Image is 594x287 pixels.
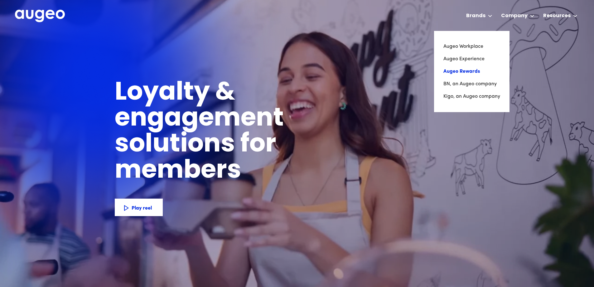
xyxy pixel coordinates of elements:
[15,10,65,22] img: Augeo's full logo in white.
[466,12,485,20] div: Brands
[501,12,528,20] div: Company
[443,65,500,78] a: Augeo Rewards
[15,10,65,23] a: home
[443,53,500,65] a: Augeo Experience
[434,31,509,112] nav: Brands
[443,40,500,53] a: Augeo Workplace
[543,12,571,20] div: Resources
[443,90,500,103] a: Kigo, an Augeo company
[443,78,500,90] a: BN, an Augeo company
